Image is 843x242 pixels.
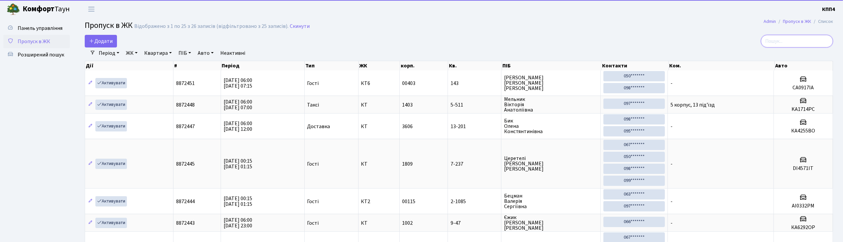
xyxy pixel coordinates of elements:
[224,77,252,90] span: [DATE] 06:00 [DATE] 07:15
[822,6,835,13] b: КПП4
[451,161,498,167] span: 7-237
[777,106,830,113] h5: KA1714PC
[811,18,833,25] li: Список
[224,120,252,133] span: [DATE] 06:00 [DATE] 12:00
[224,157,252,170] span: [DATE] 00:15 [DATE] 01:15
[95,159,127,169] a: Активувати
[764,18,776,25] a: Admin
[777,165,830,172] h5: DI4571IT
[671,80,673,87] span: -
[18,38,50,45] span: Пропуск в ЖК
[85,20,133,31] span: Пропуск в ЖК
[307,124,330,129] span: Доставка
[671,123,673,130] span: -
[134,23,288,30] div: Відображено з 1 по 25 з 26 записів (відфільтровано з 25 записів).
[361,161,397,167] span: КТ
[777,85,830,91] h5: СА0917ІА
[402,160,413,168] span: 1809
[359,61,400,70] th: ЖК
[361,199,397,204] span: КТ2
[754,15,843,29] nav: breadcrumb
[123,47,140,59] a: ЖК
[822,5,835,13] a: КПП4
[451,199,498,204] span: 2-1085
[777,128,830,134] h5: КА4255ВO
[402,219,413,227] span: 1002
[761,35,833,47] input: Пошук...
[176,47,194,59] a: ПІБ
[669,61,775,70] th: Ком.
[95,121,127,131] a: Активувати
[142,47,174,59] a: Квартира
[176,123,195,130] span: 8872447
[85,35,117,47] a: Додати
[23,4,54,14] b: Комфорт
[307,102,319,108] span: Таксі
[3,48,70,61] a: Розширений пошук
[400,61,449,70] th: корп.
[451,81,498,86] span: 143
[96,47,122,59] a: Період
[195,47,216,59] a: Авто
[176,160,195,168] span: 8872445
[307,220,319,226] span: Гості
[601,61,669,70] th: Контакти
[504,75,598,91] span: [PERSON_NAME] [PERSON_NAME] [PERSON_NAME]
[3,22,70,35] a: Панель управління
[307,161,319,167] span: Гості
[777,224,830,231] h5: КА6292ОР
[402,198,416,205] span: 00115
[775,61,833,70] th: Авто
[671,198,673,205] span: -
[504,193,598,209] span: Бецман Валерія Сергіївна
[290,23,310,30] a: Скинути
[402,101,413,109] span: 1403
[361,102,397,108] span: КТ
[85,61,173,70] th: Дії
[504,118,598,134] span: Бик Олена Констянтинівна
[451,124,498,129] span: 13-201
[224,195,252,208] span: [DATE] 00:15 [DATE] 01:15
[218,47,248,59] a: Неактивні
[504,97,598,113] span: Мельник Вікторія Анатоліївна
[18,51,64,58] span: Розширений пошук
[176,198,195,205] span: 8872444
[307,81,319,86] span: Гості
[361,220,397,226] span: КТ
[671,160,673,168] span: -
[402,80,416,87] span: 00403
[3,35,70,48] a: Пропуск в ЖК
[23,4,70,15] span: Таун
[504,215,598,231] span: Єжик [PERSON_NAME] [PERSON_NAME]
[504,156,598,172] span: Церетелі [PERSON_NAME] [PERSON_NAME]
[224,216,252,229] span: [DATE] 06:00 [DATE] 23:00
[224,98,252,111] span: [DATE] 06:00 [DATE] 07:00
[451,102,498,108] span: 5-511
[671,101,715,109] span: 5 корпус, 13 під'їзд
[783,18,811,25] a: Пропуск в ЖК
[95,218,127,228] a: Активувати
[173,61,221,70] th: #
[305,61,359,70] th: Тип
[448,61,502,70] th: Кв.
[671,219,673,227] span: -
[89,38,113,45] span: Додати
[95,100,127,110] a: Активувати
[95,196,127,206] a: Активувати
[502,61,601,70] th: ПІБ
[361,81,397,86] span: КТ6
[402,123,413,130] span: 3606
[307,199,319,204] span: Гості
[176,219,195,227] span: 8872443
[451,220,498,226] span: 9-47
[18,25,62,32] span: Панель управління
[221,61,305,70] th: Період
[83,4,100,15] button: Переключити навігацію
[176,101,195,109] span: 8872448
[7,3,20,16] img: logo.png
[777,203,830,209] h5: АІ0332РМ
[95,78,127,88] a: Активувати
[176,80,195,87] span: 8872451
[361,124,397,129] span: КТ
